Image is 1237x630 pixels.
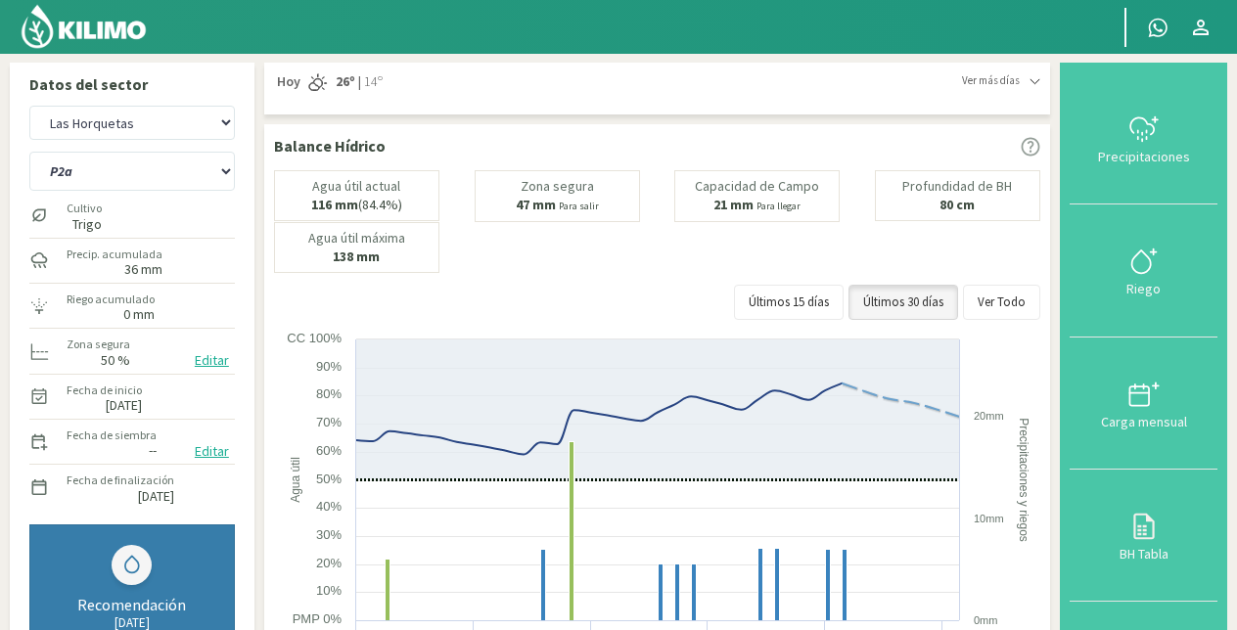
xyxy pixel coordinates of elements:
[1070,72,1217,204] button: Precipitaciones
[189,440,235,463] button: Editar
[289,457,302,503] text: Agua útil
[756,200,801,212] small: Para llegar
[316,443,342,458] text: 60%
[293,611,343,626] text: PMP 0%
[559,200,599,212] small: Para salir
[939,196,975,213] b: 80 cm
[1076,415,1212,428] div: Carga mensual
[521,179,594,194] p: Zona segura
[67,382,142,399] label: Fecha de inicio
[67,427,157,444] label: Fecha de siembra
[287,331,342,345] text: CC 100%
[67,246,162,263] label: Precip. acumulada
[1170,563,1217,610] iframe: Intercom live chat
[1076,150,1212,163] div: Precipitaciones
[1070,337,1217,470] button: Carga mensual
[124,263,162,276] label: 36 mm
[149,444,157,457] label: --
[1017,418,1031,542] text: Precipitaciones y riegos
[902,179,1012,194] p: Profundidad de BH
[67,336,130,353] label: Zona segura
[316,583,342,598] text: 10%
[316,499,342,514] text: 40%
[516,196,556,213] b: 47 mm
[189,349,235,372] button: Editar
[361,72,383,92] span: 14º
[311,196,358,213] b: 116 mm
[734,285,844,320] button: Últimos 15 días
[316,359,342,374] text: 90%
[67,291,155,308] label: Riego acumulado
[308,231,405,246] p: Agua útil máxima
[274,72,300,92] span: Hoy
[974,513,1004,524] text: 10mm
[974,410,1004,422] text: 20mm
[695,179,819,194] p: Capacidad de Campo
[1076,282,1212,295] div: Riego
[848,285,958,320] button: Últimos 30 días
[974,614,997,626] text: 0mm
[336,72,355,90] strong: 26º
[311,198,402,212] p: (84.4%)
[106,399,142,412] label: [DATE]
[1070,470,1217,602] button: BH Tabla
[334,247,381,265] b: 138 mm
[101,354,130,367] label: 50 %
[20,3,148,50] img: Kilimo
[316,527,342,542] text: 30%
[67,200,102,217] label: Cultivo
[138,490,174,503] label: [DATE]
[313,179,401,194] p: Agua útil actual
[29,72,235,96] p: Datos del sector
[50,595,214,614] div: Recomendación
[316,415,342,429] text: 70%
[358,72,361,92] span: |
[1070,204,1217,337] button: Riego
[316,472,342,486] text: 50%
[123,308,155,321] label: 0 mm
[316,556,342,570] text: 20%
[67,472,174,489] label: Fecha de finalización
[963,285,1040,320] button: Ver Todo
[274,134,386,157] p: Balance Hídrico
[962,72,1020,89] span: Ver más días
[1076,547,1212,561] div: BH Tabla
[67,218,102,231] label: Trigo
[316,386,342,401] text: 80%
[713,196,754,213] b: 21 mm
